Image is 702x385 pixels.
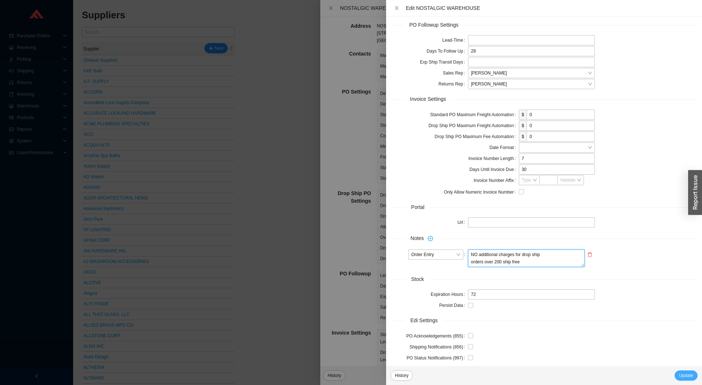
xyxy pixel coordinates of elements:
div: Edit NOSTALGIC WAREHOUSE [406,4,696,12]
span: Chaya Amsel [471,68,592,78]
span: Notes [405,233,441,244]
button: delete [585,249,595,260]
span: Update [679,372,693,379]
button: plus-circle [425,233,435,244]
label: Invoice Number Length [468,153,518,164]
label: Persist Data [439,300,468,310]
label: Standard PO Maximum Freight Automation [430,110,519,120]
label: Date Format [490,142,519,153]
label: Shipping Notifications (856) [409,342,468,352]
span: delete [585,252,595,257]
label: PO Acknowledgements (855) [406,331,468,341]
span: Stock [406,275,429,283]
label: Expiration Hours [431,289,468,300]
label: Url [457,217,468,228]
label: Invoice Number Affix [473,175,518,186]
button: Update [675,370,698,381]
span: close [394,5,399,11]
span: Portal [406,203,430,211]
label: Sales Rep [443,68,468,78]
label: Exp Ship Transit Days [420,57,468,67]
span: Edi Settings [405,316,443,325]
span: $ [519,131,527,142]
label: Drop Ship PO Maximum Fee Automation [435,131,519,142]
span: plus-circle [426,236,435,241]
button: History [390,370,413,381]
label: Drop Ship PO Maximum Freight Automation [429,121,519,131]
span: History [395,372,408,379]
label: Stock Level Notifications (846) [404,364,468,374]
span: $ [519,121,527,131]
button: Close [392,5,401,11]
label: Returns Rep [438,79,468,89]
label: Only Allow Numeric Invoice Number [444,187,519,197]
textarea: NO additional charges for drop ship orders over 200 ship free [468,249,585,267]
span: Adina Chapler [471,79,592,89]
span: PO Followup Settings [404,21,464,29]
label: Days To Follow Up [427,46,468,56]
label: Days Until Invoice Due [469,164,519,175]
span: Order Entry [411,250,460,259]
label: PO Status Notifications (997) [407,353,468,363]
span: Invoice Settings [405,95,451,103]
label: Lead-Time [442,35,468,45]
span: $ [519,110,527,120]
